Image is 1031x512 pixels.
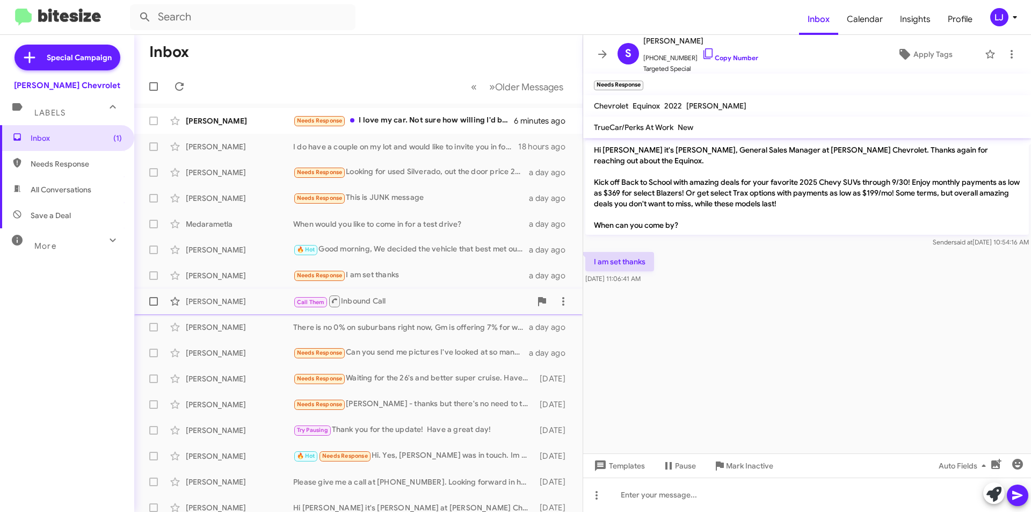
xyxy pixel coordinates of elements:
div: [PERSON_NAME] Chevrolet [14,80,120,91]
div: Looking for used Silverado, out the door price 25,000--28,000. Crew cab [DATE]-[DATE] [293,166,529,178]
a: Insights [891,4,939,35]
span: Needs Response [297,169,343,176]
a: Special Campaign [14,45,120,70]
span: Needs Response [297,117,343,124]
div: Thank you for the update! Have a great day! [293,424,534,436]
div: a day ago [529,244,574,255]
a: Copy Number [702,54,758,62]
div: Inbound Call [293,294,531,308]
div: [PERSON_NAME] [186,399,293,410]
span: Inbox [31,133,122,143]
div: When would you like to come in for a test drive? [293,219,529,229]
span: 2022 [664,101,682,111]
span: Needs Response [297,401,343,408]
span: [DATE] 11:06:41 AM [585,275,641,283]
div: [PERSON_NAME] [186,451,293,461]
span: Apply Tags [913,45,953,64]
div: [DATE] [534,425,574,436]
div: [PERSON_NAME] [186,477,293,487]
input: Search [130,4,355,30]
span: Chevrolet [594,101,628,111]
div: [PERSON_NAME] [186,270,293,281]
div: [PERSON_NAME] [186,167,293,178]
span: « [471,80,477,93]
span: Pause [675,456,696,475]
button: Auto Fields [930,456,999,475]
button: Apply Tags [869,45,979,64]
nav: Page navigation example [465,76,570,98]
span: Needs Response [297,375,343,382]
div: [PERSON_NAME] - thanks but there's no need to text me like this. [293,398,534,410]
a: Inbox [799,4,838,35]
span: More [34,241,56,251]
div: [PERSON_NAME] [186,296,293,307]
div: I love my car. Not sure how willing I'd be, but with the right price and my monthly payment remai... [293,114,514,127]
div: [PERSON_NAME] [186,425,293,436]
span: Mark Inactive [726,456,773,475]
span: All Conversations [31,184,91,195]
span: (1) [113,133,122,143]
span: Labels [34,108,66,118]
span: S [625,45,631,62]
span: Templates [592,456,645,475]
p: Hi [PERSON_NAME] it's [PERSON_NAME], General Sales Manager at [PERSON_NAME] Chevrolet. Thanks aga... [585,140,1029,235]
span: [PHONE_NUMBER] [643,47,758,63]
div: Waiting for the 26's and better super cruise. Have medical issue and the lane centering would be ... [293,372,534,385]
span: Needs Response [297,349,343,356]
div: [PERSON_NAME] [186,322,293,333]
div: [PERSON_NAME] [186,244,293,255]
span: Try Pausing [297,427,328,434]
h1: Inbox [149,44,189,61]
span: Needs Response [297,272,343,279]
div: 6 minutes ago [514,116,574,126]
span: said at [954,238,972,246]
span: Calendar [838,4,891,35]
div: [PERSON_NAME] [186,373,293,384]
button: Previous [464,76,483,98]
span: TrueCar/Perks At Work [594,122,673,132]
span: New [678,122,693,132]
div: Medarametla [186,219,293,229]
button: LJ [981,8,1019,26]
div: I am set thanks [293,269,529,282]
div: a day ago [529,270,574,281]
div: [PERSON_NAME] [186,141,293,152]
p: I am set thanks [585,252,654,271]
span: Sender [DATE] 10:54:16 AM [933,238,1029,246]
span: Older Messages [495,81,563,93]
a: Profile [939,4,981,35]
div: Please give me a call at [PHONE_NUMBER]. Looking forward in hearing from you. [293,477,534,487]
span: Equinox [633,101,660,111]
div: [PERSON_NAME] [186,116,293,126]
div: 18 hours ago [518,141,574,152]
span: Needs Response [297,194,343,201]
div: Can you send me pictures I've looked at so many trucks [293,347,529,359]
button: Pause [654,456,705,475]
span: 🔥 Hot [297,246,315,253]
div: This is JUNK message [293,192,529,204]
div: [PERSON_NAME] [186,193,293,204]
div: I do have a couple on my lot and would like to invite you in for a test drive and some pricing in... [293,141,518,152]
span: Auto Fields [939,456,990,475]
div: LJ [990,8,1008,26]
span: Targeted Special [643,63,758,74]
span: Needs Response [322,452,368,459]
span: » [489,80,495,93]
div: [PERSON_NAME] [186,348,293,358]
button: Templates [583,456,654,475]
div: a day ago [529,193,574,204]
button: Next [483,76,570,98]
div: [DATE] [534,373,574,384]
div: a day ago [529,219,574,229]
span: Call Them [297,299,325,306]
div: [DATE] [534,451,574,461]
div: a day ago [529,167,574,178]
div: a day ago [529,322,574,333]
div: There is no 0% on suburbans right now, Gm is offering 7% for well qualified buyers [293,322,529,333]
div: [DATE] [534,477,574,487]
div: Hi. Yes, [PERSON_NAME] was in touch. Im still considering it. Can u plz remind me how much u for ... [293,450,534,462]
button: Mark Inactive [705,456,782,475]
span: Special Campaign [47,52,112,63]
